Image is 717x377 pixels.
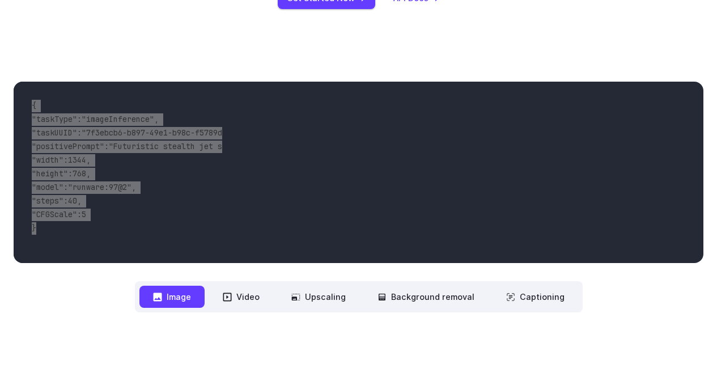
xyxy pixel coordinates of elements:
[77,196,82,206] span: ,
[32,209,77,219] span: "CFGScale"
[77,128,82,138] span: :
[68,168,73,179] span: :
[32,114,77,124] span: "taskType"
[32,168,68,179] span: "height"
[82,209,86,219] span: 5
[209,286,273,308] button: Video
[278,286,359,308] button: Upscaling
[63,182,68,192] span: :
[63,196,68,206] span: :
[32,128,77,138] span: "taskUUID"
[86,168,91,179] span: ,
[77,114,82,124] span: :
[32,155,63,165] span: "width"
[139,286,205,308] button: Image
[32,182,63,192] span: "model"
[63,155,68,165] span: :
[154,114,159,124] span: ,
[68,155,86,165] span: 1344
[68,196,77,206] span: 40
[82,128,254,138] span: "7f3ebcb6-b897-49e1-b98c-f5789d2d40d7"
[131,182,136,192] span: ,
[109,141,521,151] span: "Futuristic stealth jet streaking through a neon-lit cityscape with glowing purple exhaust"
[73,168,86,179] span: 768
[82,114,154,124] span: "imageInference"
[493,286,578,308] button: Captioning
[32,141,104,151] span: "positivePrompt"
[86,155,91,165] span: ,
[32,196,63,206] span: "steps"
[32,223,36,233] span: }
[104,141,109,151] span: :
[364,286,488,308] button: Background removal
[77,209,82,219] span: :
[68,182,131,192] span: "runware:97@2"
[32,100,36,111] span: {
